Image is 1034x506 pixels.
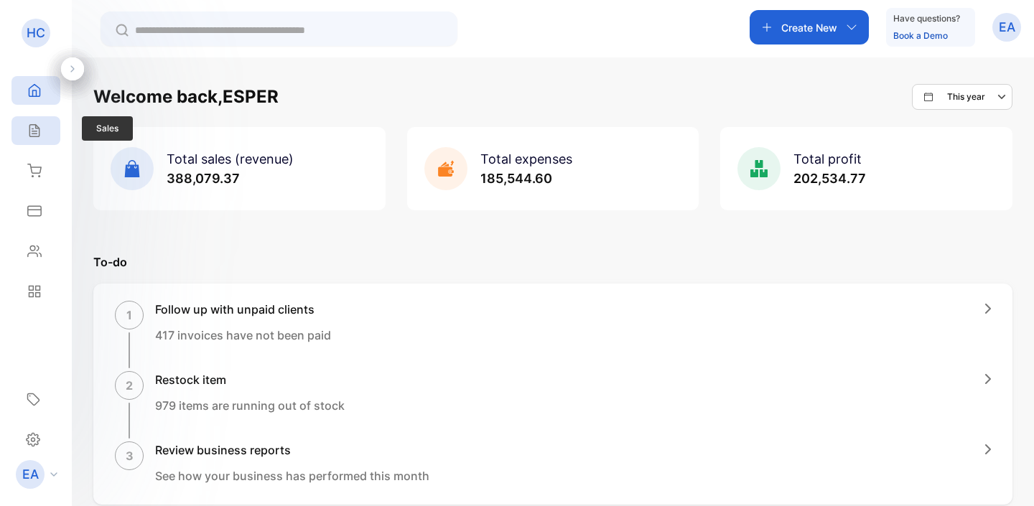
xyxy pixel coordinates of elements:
[167,151,294,167] span: Total sales (revenue)
[27,24,45,42] p: HC
[167,171,240,186] span: 388,079.37
[155,301,331,318] h1: Follow up with unpaid clients
[912,84,1012,110] button: This year
[93,84,279,110] h1: Welcome back, ESPER
[999,18,1015,37] p: EA
[155,467,429,484] p: See how your business has performed this month
[155,327,331,344] p: 417 invoices have not been paid
[793,171,866,186] span: 202,534.77
[793,151,862,167] span: Total profit
[93,253,1012,271] p: To-do
[781,20,837,35] p: Create New
[11,6,55,49] button: Open LiveChat chat widget
[947,90,985,103] p: This year
[480,171,552,186] span: 185,544.60
[155,397,345,414] p: 979 items are running out of stock
[750,10,869,44] button: Create New
[893,30,948,41] a: Book a Demo
[126,377,133,394] p: 2
[155,371,345,388] h1: Restock item
[893,11,960,26] p: Have questions?
[126,447,134,464] p: 3
[22,465,39,484] p: EA
[126,306,132,324] p: 1
[82,116,133,141] span: Sales
[480,151,572,167] span: Total expenses
[155,441,429,459] h1: Review business reports
[992,10,1021,44] button: EA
